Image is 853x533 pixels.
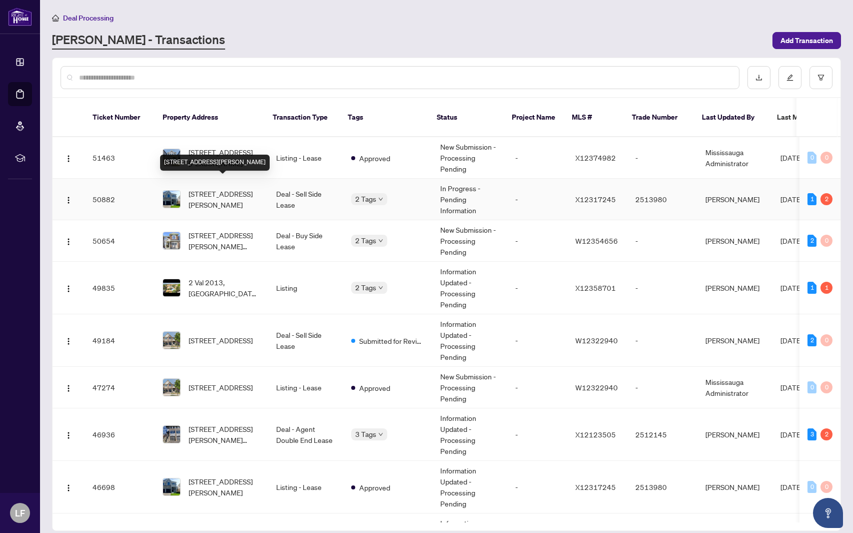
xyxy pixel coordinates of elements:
button: Logo [61,379,77,395]
div: 2 [807,235,816,247]
img: Logo [65,196,73,204]
th: Property Address [155,98,265,137]
span: X12317245 [575,195,616,204]
span: 2 Val 2013, [GEOGRAPHIC_DATA], [GEOGRAPHIC_DATA] [189,277,260,299]
img: Logo [65,285,73,293]
img: thumbnail-img [163,232,180,249]
td: Mississauga Administrator [697,367,772,408]
span: W12354656 [575,236,618,245]
button: Logo [61,332,77,348]
button: download [747,66,770,89]
img: Logo [65,238,73,246]
span: Approved [359,382,390,393]
button: edit [778,66,801,89]
td: Information Updated - Processing Pending [432,461,507,513]
span: [STREET_ADDRESS][PERSON_NAME] [189,476,260,498]
td: 2512145 [627,408,697,461]
span: Submitted for Review [359,335,424,346]
td: 49835 [85,262,155,314]
div: 1 [820,282,832,294]
td: - [507,461,567,513]
td: 51463 [85,137,155,179]
div: 0 [807,381,816,393]
th: Transaction Type [265,98,340,137]
span: LF [15,506,25,520]
img: logo [8,8,32,26]
td: New Submission - Processing Pending [432,367,507,408]
td: New Submission - Processing Pending [432,137,507,179]
td: - [507,262,567,314]
span: [DATE] [780,153,802,162]
span: [STREET_ADDRESS][PERSON_NAME] [189,147,260,169]
div: 3 [807,428,816,440]
th: Status [429,98,504,137]
div: 0 [807,152,816,164]
div: 0 [820,481,832,493]
img: thumbnail-img [163,379,180,396]
div: 0 [820,152,832,164]
span: Last Modified Date [777,112,838,123]
img: thumbnail-img [163,279,180,296]
img: thumbnail-img [163,426,180,443]
span: 2 Tags [355,193,376,205]
span: download [755,74,762,81]
button: Logo [61,426,77,442]
button: Logo [61,479,77,495]
td: Information Updated - Processing Pending [432,262,507,314]
td: - [627,137,697,179]
td: - [627,367,697,408]
span: [DATE] [780,430,802,439]
th: Ticket Number [85,98,155,137]
td: 2513980 [627,461,697,513]
div: 0 [820,334,832,346]
img: Logo [65,484,73,492]
td: - [507,179,567,220]
span: [DATE] [780,482,802,491]
div: 1 [807,193,816,205]
td: [PERSON_NAME] [697,262,772,314]
td: Listing [268,262,343,314]
td: 2513980 [627,179,697,220]
span: Deal Processing [63,14,114,23]
span: 3 Tags [355,428,376,440]
span: W12322940 [575,336,618,345]
img: thumbnail-img [163,191,180,208]
td: Information Updated - Processing Pending [432,408,507,461]
td: In Progress - Pending Information [432,179,507,220]
span: home [52,15,59,22]
span: down [378,238,383,243]
span: [DATE] [780,195,802,204]
td: Listing - Lease [268,137,343,179]
span: 2 Tags [355,282,376,293]
span: Approved [359,482,390,493]
span: [DATE] [780,283,802,292]
td: - [507,137,567,179]
td: - [627,314,697,367]
span: X12358701 [575,283,616,292]
td: - [627,220,697,262]
span: W12322940 [575,383,618,392]
img: Logo [65,337,73,345]
img: thumbnail-img [163,478,180,495]
td: Listing - Lease [268,367,343,408]
td: - [507,408,567,461]
img: thumbnail-img [163,332,180,349]
span: filter [817,74,824,81]
span: [STREET_ADDRESS][PERSON_NAME][PERSON_NAME] [189,230,260,252]
td: 47274 [85,367,155,408]
span: [STREET_ADDRESS] [189,382,253,393]
div: 0 [820,381,832,393]
span: down [378,285,383,290]
td: Listing - Lease [268,461,343,513]
span: [STREET_ADDRESS] [189,335,253,346]
span: down [378,197,383,202]
td: - [507,367,567,408]
td: [PERSON_NAME] [697,179,772,220]
img: Logo [65,384,73,392]
td: 46698 [85,461,155,513]
td: 46936 [85,408,155,461]
div: 0 [807,481,816,493]
td: 50882 [85,179,155,220]
span: [DATE] [780,236,802,245]
td: [PERSON_NAME] [697,220,772,262]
